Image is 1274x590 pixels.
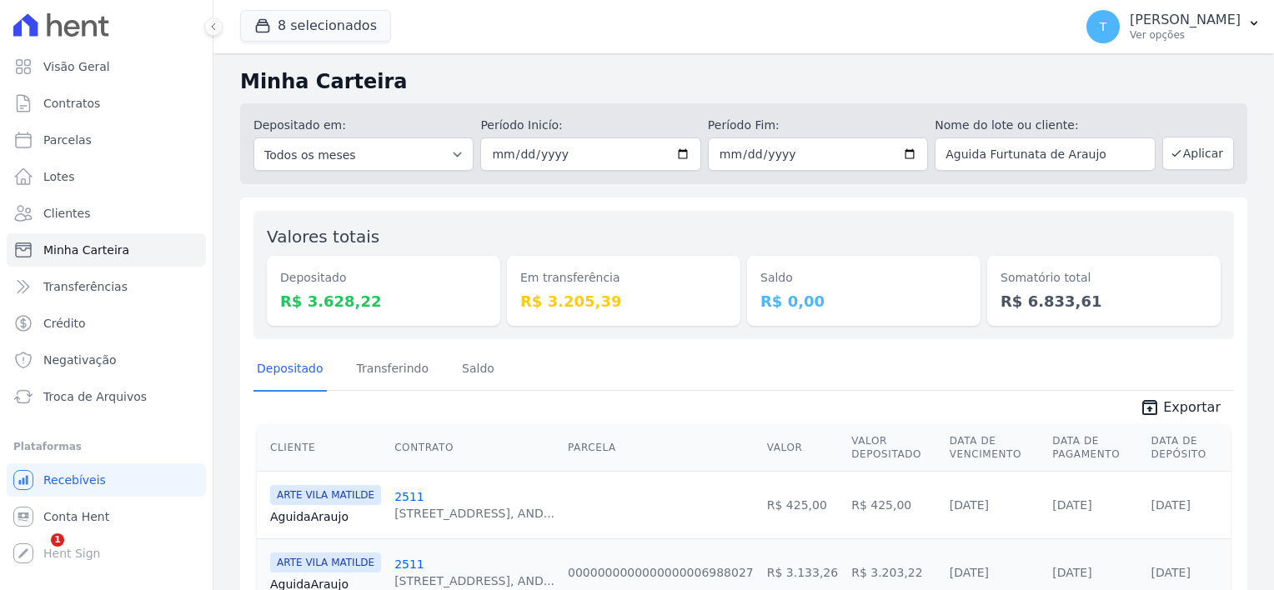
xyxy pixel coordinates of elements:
[354,348,433,392] a: Transferindo
[43,315,86,332] span: Crédito
[7,50,206,83] a: Visão Geral
[43,242,129,258] span: Minha Carteira
[257,424,388,472] th: Cliente
[43,388,147,405] span: Troca de Arquivos
[43,132,92,148] span: Parcelas
[43,508,109,525] span: Conta Hent
[13,437,199,457] div: Plataformas
[1052,566,1091,579] a: [DATE]
[520,290,727,312] dd: R$ 3.205,39
[950,566,989,579] a: [DATE]
[1073,3,1274,50] button: T [PERSON_NAME] Ver opções
[7,307,206,340] a: Crédito
[1130,12,1241,28] p: [PERSON_NAME]
[943,424,1046,472] th: Data de Vencimento
[17,533,57,573] iframe: Intercom live chat
[43,95,100,112] span: Contratos
[7,160,206,193] a: Lotes
[7,343,206,377] a: Negativação
[1052,498,1091,512] a: [DATE]
[43,472,106,488] span: Recebíveis
[280,269,487,287] dt: Depositado
[561,424,760,472] th: Parcela
[43,205,90,222] span: Clientes
[7,197,206,230] a: Clientes
[7,380,206,413] a: Troca de Arquivos
[1100,21,1107,32] span: T
[7,233,206,267] a: Minha Carteira
[7,87,206,120] a: Contratos
[1151,498,1191,512] a: [DATE]
[845,424,943,472] th: Valor Depositado
[267,227,379,247] label: Valores totais
[43,58,110,75] span: Visão Geral
[280,290,487,312] dd: R$ 3.628,22
[1130,28,1241,42] p: Ver opções
[1001,290,1207,312] dd: R$ 6.833,61
[43,352,117,368] span: Negativação
[43,278,128,295] span: Transferências
[7,123,206,157] a: Parcelas
[240,10,391,42] button: 8 selecionados
[43,168,75,185] span: Lotes
[480,117,700,134] label: Período Inicío:
[270,485,381,505] span: ARTE VILA MATILDE
[7,270,206,303] a: Transferências
[270,552,381,572] span: ARTE VILA MATILDE
[253,348,327,392] a: Depositado
[935,117,1155,134] label: Nome do lote ou cliente:
[950,498,989,512] a: [DATE]
[1126,397,1234,421] a: unarchive Exportar
[1001,269,1207,287] dt: Somatório total
[394,490,424,503] a: 2511
[270,508,381,525] a: AguidaAraujo
[1145,424,1231,472] th: Data de Depósito
[7,500,206,533] a: Conta Hent
[240,67,1247,97] h2: Minha Carteira
[1046,424,1144,472] th: Data de Pagamento
[394,572,554,589] div: [STREET_ADDRESS], AND...
[760,471,845,538] td: R$ 425,00
[394,557,424,571] a: 2511
[845,471,943,538] td: R$ 425,00
[568,566,754,579] a: 0000000000000000006988027
[7,463,206,497] a: Recebíveis
[520,269,727,287] dt: Em transferência
[760,424,845,472] th: Valor
[1151,566,1191,579] a: [DATE]
[388,424,561,472] th: Contrato
[760,290,967,312] dd: R$ 0,00
[394,505,554,522] div: [STREET_ADDRESS], AND...
[708,117,928,134] label: Período Fim:
[459,348,498,392] a: Saldo
[1162,137,1234,170] button: Aplicar
[1163,397,1221,417] span: Exportar
[1140,397,1160,417] i: unarchive
[760,269,967,287] dt: Saldo
[253,118,346,132] label: Depositado em:
[51,533,64,547] span: 1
